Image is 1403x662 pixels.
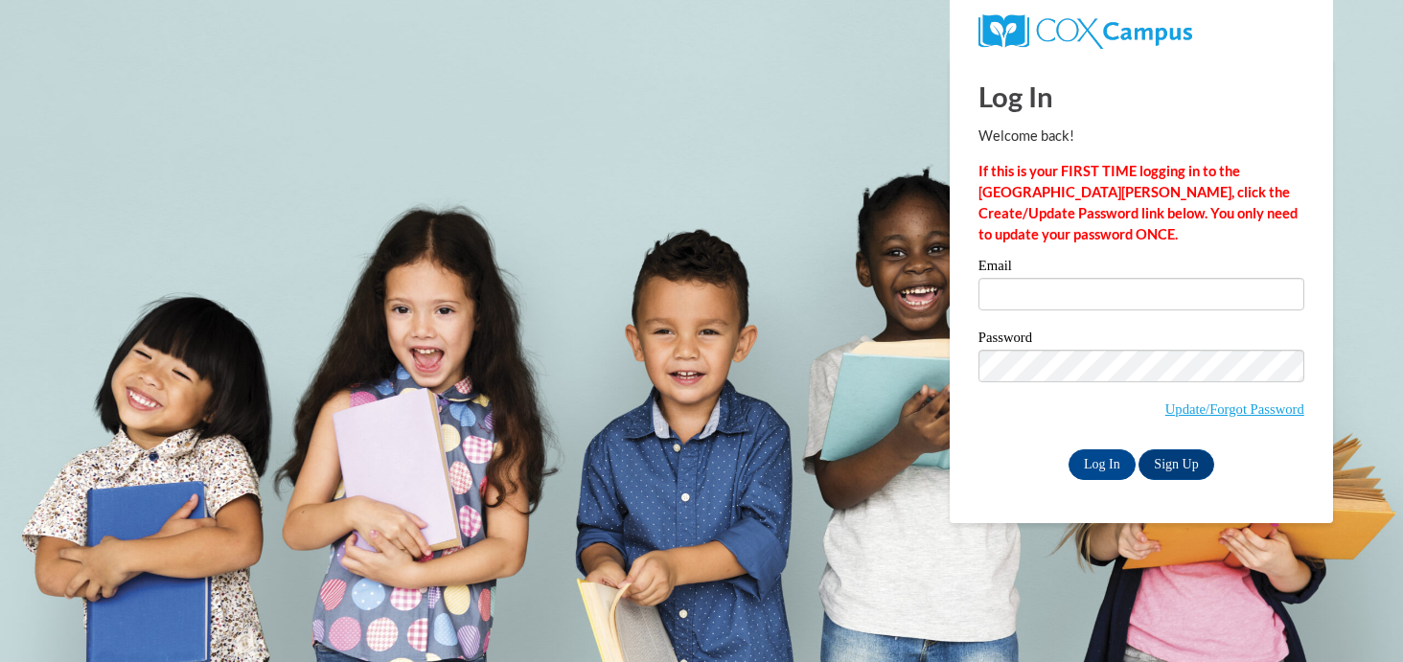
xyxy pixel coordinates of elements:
[978,22,1192,38] a: COX Campus
[1138,449,1213,480] a: Sign Up
[978,14,1192,49] img: COX Campus
[978,77,1304,116] h1: Log In
[978,163,1298,242] strong: If this is your FIRST TIME logging in to the [GEOGRAPHIC_DATA][PERSON_NAME], click the Create/Upd...
[978,331,1304,350] label: Password
[978,259,1304,278] label: Email
[1165,401,1304,417] a: Update/Forgot Password
[1069,449,1136,480] input: Log In
[978,126,1304,147] p: Welcome back!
